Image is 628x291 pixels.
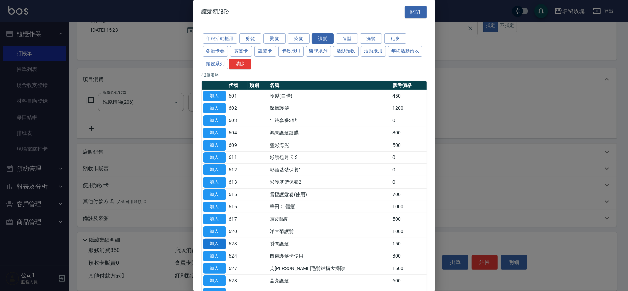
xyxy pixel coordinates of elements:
td: 602 [227,102,248,114]
th: 代號 [227,81,248,90]
button: 卡卷抵用 [278,46,304,57]
button: 活動預收 [333,46,359,57]
button: 加入 [203,152,226,163]
td: 0 [391,151,427,164]
td: 自備護髮卡使用 [268,250,391,262]
td: 500 [391,213,427,225]
button: 加入 [203,275,226,286]
td: 瞬間護髮 [268,238,391,250]
button: 剪髮卡 [230,46,252,57]
button: 清除 [229,59,251,69]
td: 晶亮護髮 [268,275,391,287]
button: 關閉 [405,6,427,18]
td: 600 [391,275,427,287]
td: 150 [391,238,427,250]
button: 護髮卡 [254,46,276,57]
button: 加入 [203,140,226,151]
td: 彩護基楚保養1 [268,164,391,176]
td: 617 [227,213,248,225]
td: 627 [227,262,248,275]
td: 芙[PERSON_NAME]毛髮結構大掃除 [268,262,391,275]
button: 加入 [203,91,226,101]
td: 瑩彩海泥 [268,139,391,151]
span: 護髮類服務 [202,8,229,15]
td: 613 [227,176,248,189]
td: 604 [227,127,248,139]
td: 1200 [391,102,427,114]
td: 1000 [391,225,427,238]
td: 623 [227,238,248,250]
button: 年終活動抵用 [203,33,237,44]
button: 醫學系列 [306,46,331,57]
button: 加入 [203,239,226,249]
td: 300 [391,250,427,262]
button: 護髮 [312,33,334,44]
button: 加入 [203,128,226,138]
td: 0 [391,114,427,127]
button: 加入 [203,164,226,175]
td: 450 [391,90,427,102]
td: 628 [227,275,248,287]
td: 620 [227,225,248,238]
th: 類別 [248,81,268,90]
td: 800 [391,127,427,139]
td: 年終套餐3點 [268,114,391,127]
td: 0 [391,176,427,189]
button: 各類卡卷 [203,46,228,57]
td: 611 [227,151,248,164]
td: 615 [227,188,248,201]
button: 造型 [336,33,358,44]
button: 加入 [203,115,226,126]
p: 42 筆服務 [202,72,427,78]
button: 燙髮 [263,33,286,44]
button: 加入 [203,103,226,114]
button: 瓦皮 [384,33,406,44]
td: 頭皮隔離 [268,213,391,225]
td: 彩護包月卡 3 [268,151,391,164]
td: 601 [227,90,248,102]
td: 609 [227,139,248,151]
button: 加入 [203,263,226,274]
td: 鴻果護髮鍍膜 [268,127,391,139]
td: 1500 [391,262,427,275]
button: 加入 [203,251,226,262]
th: 參考價格 [391,81,427,90]
td: 洋甘菊護髮 [268,225,391,238]
button: 活動抵用 [361,46,386,57]
td: 深層護髮 [268,102,391,114]
td: 華田DD護髮 [268,201,391,213]
td: 彩護基楚保養2 [268,176,391,189]
th: 名稱 [268,81,391,90]
td: 護髮(自備) [268,90,391,102]
button: 加入 [203,177,226,188]
td: 500 [391,139,427,151]
button: 加入 [203,226,226,237]
button: 加入 [203,202,226,212]
button: 加入 [203,189,226,200]
td: 603 [227,114,248,127]
button: 年終活動預收 [388,46,422,57]
td: 700 [391,188,427,201]
button: 加入 [203,214,226,224]
td: 0 [391,164,427,176]
td: 616 [227,201,248,213]
td: 612 [227,164,248,176]
button: 染髮 [288,33,310,44]
button: 洗髮 [360,33,382,44]
td: 1000 [391,201,427,213]
button: 頭皮系列 [203,59,228,69]
td: 雪恆護髮卷(使用) [268,188,391,201]
td: 624 [227,250,248,262]
button: 剪髮 [239,33,261,44]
